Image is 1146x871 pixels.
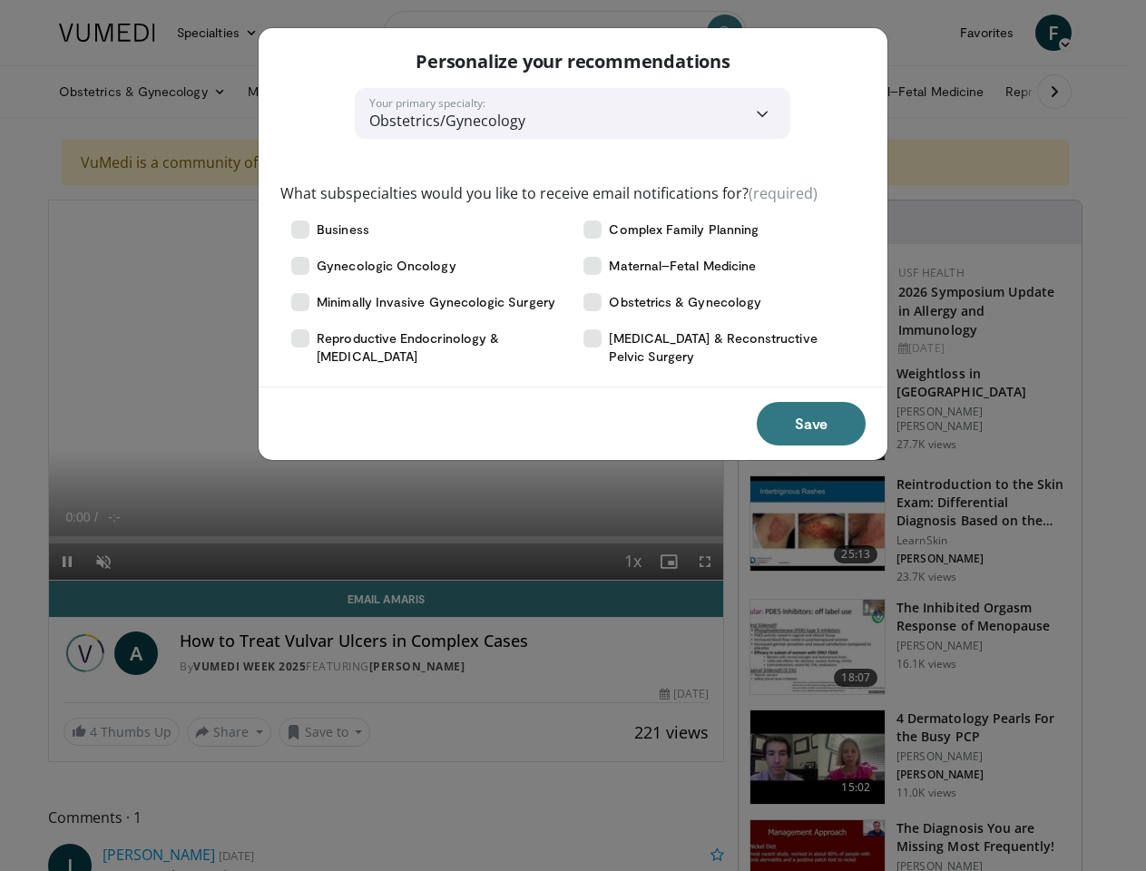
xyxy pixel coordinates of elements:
[317,220,369,239] span: Business
[280,182,818,204] label: What subspecialties would you like to receive email notifications for?
[317,293,555,311] span: Minimally Invasive Gynecologic Surgery
[317,257,455,275] span: Gynecologic Oncology
[609,329,854,366] span: [MEDICAL_DATA] & Reconstructive Pelvic Surgery
[749,183,818,203] span: (required)
[757,402,866,445] button: Save
[609,257,756,275] span: Maternal–Fetal Medicine
[317,329,562,366] span: Reproductive Endocrinology & [MEDICAL_DATA]
[609,293,761,311] span: Obstetrics & Gynecology
[609,220,759,239] span: Complex Family Planning
[416,50,730,73] p: Personalize your recommendations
